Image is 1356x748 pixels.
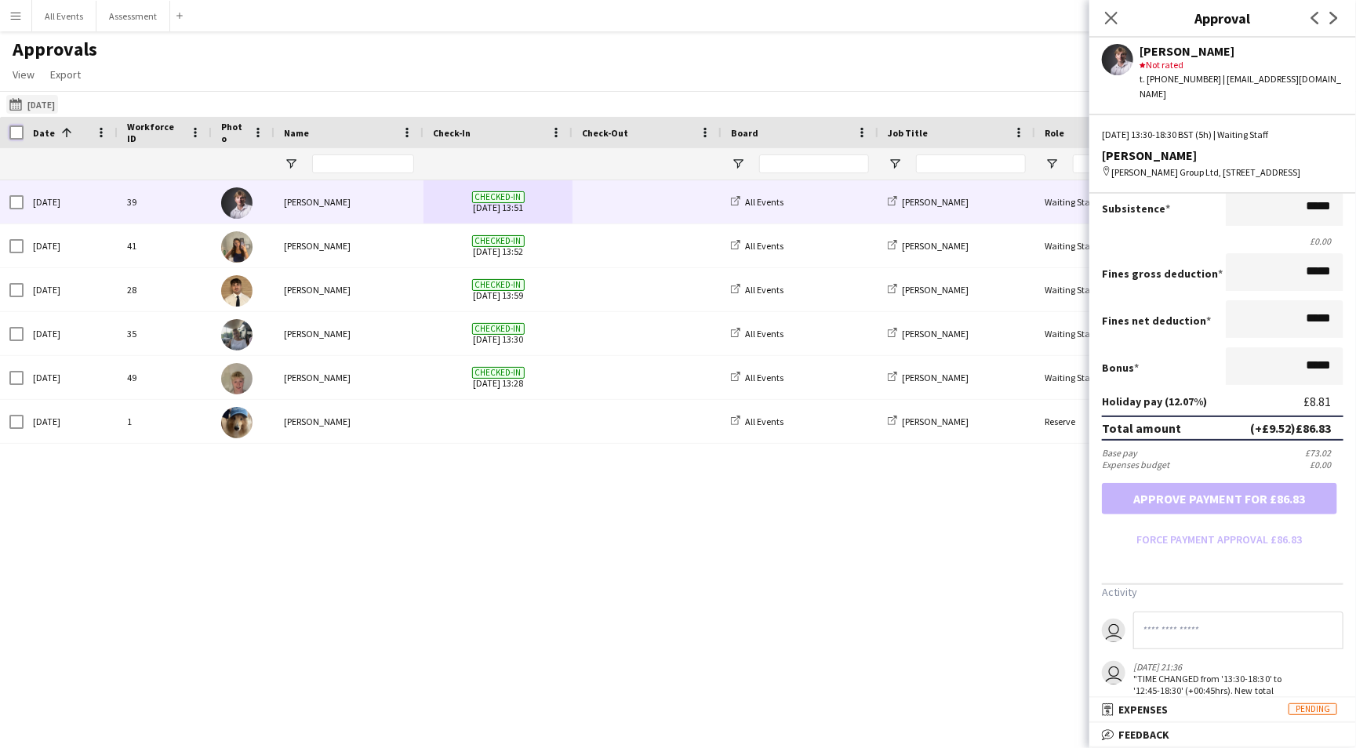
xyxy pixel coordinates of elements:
[745,416,783,427] span: All Events
[274,224,424,267] div: [PERSON_NAME]
[1102,394,1207,408] label: Holiday pay (12.07%)
[745,196,783,208] span: All Events
[472,279,525,291] span: Checked-in
[1089,723,1356,746] mat-expansion-panel-header: Feedback
[472,367,525,379] span: Checked-in
[888,284,969,296] a: [PERSON_NAME]
[759,154,869,173] input: Board Filter Input
[1102,361,1139,375] label: Bonus
[221,319,253,350] img: Christina Clinch
[902,372,969,383] span: [PERSON_NAME]
[1102,267,1223,281] label: Fines gross deduction
[902,416,969,427] span: [PERSON_NAME]
[118,268,212,311] div: 28
[1133,673,1295,708] div: "TIME CHANGED from '13:30-18:30' to '12:45-18:30' (+00:45hrs). New total salary £86.84"
[731,196,783,208] a: All Events
[745,328,783,340] span: All Events
[472,191,525,203] span: Checked-in
[1102,165,1343,180] div: [PERSON_NAME] Group Ltd, [STREET_ADDRESS]
[312,154,414,173] input: Name Filter Input
[274,268,424,311] div: [PERSON_NAME]
[888,240,969,252] a: [PERSON_NAME]
[32,1,96,31] button: All Events
[1035,356,1192,399] div: Waiting Staff
[284,127,309,139] span: Name
[902,328,969,340] span: [PERSON_NAME]
[1035,224,1192,267] div: Waiting Staff
[127,121,184,144] span: Workforce ID
[1102,202,1170,216] label: Subsistence
[96,1,170,31] button: Assessment
[274,400,424,443] div: [PERSON_NAME]
[1035,312,1192,355] div: Waiting Staff
[13,67,35,82] span: View
[118,400,212,443] div: 1
[472,235,525,247] span: Checked-in
[274,180,424,223] div: [PERSON_NAME]
[888,127,928,139] span: Job Title
[582,127,628,139] span: Check-Out
[221,231,253,263] img: Jenny Dedman
[1310,459,1343,470] div: £0.00
[221,407,253,438] img: Kee Wong
[902,196,969,208] span: [PERSON_NAME]
[1035,400,1192,443] div: Reserve
[1102,661,1125,684] app-user-avatar: Nathan Wong
[24,312,118,355] div: [DATE]
[1073,154,1183,173] input: Role Filter Input
[433,312,563,355] span: [DATE] 13:30
[24,356,118,399] div: [DATE]
[731,416,783,427] a: All Events
[1305,447,1343,459] div: £73.02
[1102,585,1343,599] h3: Activity
[1089,698,1356,721] mat-expansion-panel-header: ExpensesPending
[274,356,424,399] div: [PERSON_NAME]
[24,268,118,311] div: [DATE]
[1140,58,1343,72] div: Not rated
[50,67,81,82] span: Export
[1118,703,1168,717] span: Expenses
[1133,661,1295,673] div: [DATE] 21:36
[1250,420,1331,436] div: (+£9.52) £86.83
[118,224,212,267] div: 41
[6,64,41,85] a: View
[1303,394,1343,408] div: £8.81
[1102,314,1211,328] label: Fines net deduction
[433,127,471,139] span: Check-In
[24,400,118,443] div: [DATE]
[1102,128,1343,142] div: [DATE] 13:30-18:30 BST (5h) | Waiting Staff
[745,240,783,252] span: All Events
[433,224,563,267] span: [DATE] 13:52
[118,180,212,223] div: 39
[731,157,745,171] button: Open Filter Menu
[433,356,563,399] span: [DATE] 13:28
[888,157,902,171] button: Open Filter Menu
[6,95,58,114] button: [DATE]
[221,187,253,219] img: Robert Usher
[902,284,969,296] span: [PERSON_NAME]
[433,180,563,223] span: [DATE] 13:51
[731,127,758,139] span: Board
[731,372,783,383] a: All Events
[888,196,969,208] a: [PERSON_NAME]
[44,64,87,85] a: Export
[1102,447,1137,459] div: Base pay
[888,328,969,340] a: [PERSON_NAME]
[888,372,969,383] a: [PERSON_NAME]
[731,328,783,340] a: All Events
[1089,8,1356,28] h3: Approval
[1035,268,1192,311] div: Waiting Staff
[433,268,563,311] span: [DATE] 13:59
[1102,459,1169,470] div: Expenses budget
[916,154,1026,173] input: Job Title Filter Input
[221,275,253,307] img: George Long
[902,240,969,252] span: [PERSON_NAME]
[1140,72,1343,100] div: t. [PHONE_NUMBER] | [EMAIL_ADDRESS][DOMAIN_NAME]
[745,284,783,296] span: All Events
[221,363,253,394] img: Alexander Jones
[745,372,783,383] span: All Events
[24,180,118,223] div: [DATE]
[1102,420,1181,436] div: Total amount
[284,157,298,171] button: Open Filter Menu
[1045,157,1059,171] button: Open Filter Menu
